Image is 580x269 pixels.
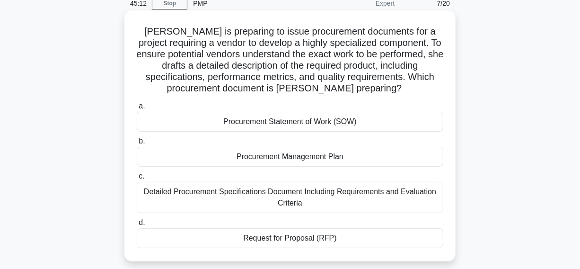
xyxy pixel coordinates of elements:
[137,182,443,213] div: Detailed Procurement Specifications Document Including Requirements and Evaluation Criteria
[139,172,144,180] span: c.
[139,102,145,110] span: a.
[139,137,145,145] span: b.
[137,228,443,248] div: Request for Proposal (RFP)
[137,147,443,167] div: Procurement Management Plan
[137,112,443,132] div: Procurement Statement of Work (SOW)
[139,218,145,226] span: d.
[136,26,444,95] h5: [PERSON_NAME] is preparing to issue procurement documents for a project requiring a vendor to dev...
